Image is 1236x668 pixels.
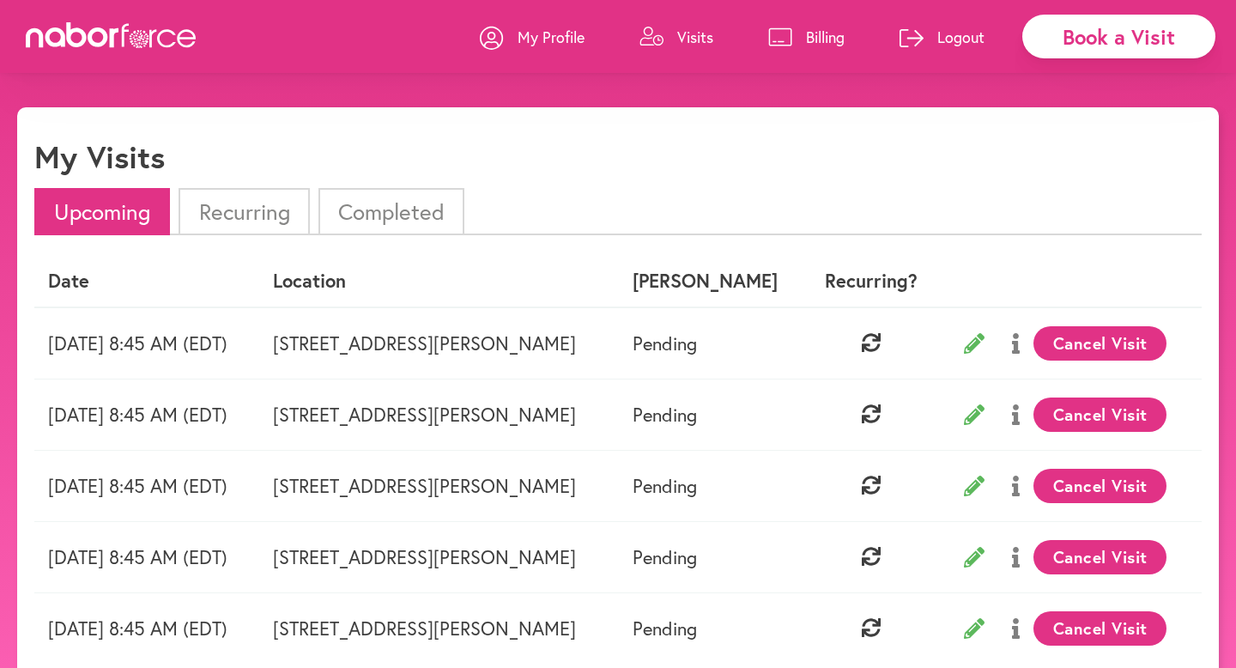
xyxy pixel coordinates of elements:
[806,27,845,47] p: Billing
[259,307,619,380] td: [STREET_ADDRESS][PERSON_NAME]
[1033,540,1166,574] button: Cancel Visit
[619,450,807,521] td: Pending
[259,450,619,521] td: [STREET_ADDRESS][PERSON_NAME]
[619,521,807,592] td: Pending
[34,592,259,664] td: [DATE] 8:45 AM (EDT)
[259,256,619,307] th: Location
[619,592,807,664] td: Pending
[937,27,985,47] p: Logout
[768,11,845,63] a: Billing
[480,11,585,63] a: My Profile
[34,450,259,521] td: [DATE] 8:45 AM (EDT)
[34,307,259,380] td: [DATE] 8:45 AM (EDT)
[259,379,619,450] td: [STREET_ADDRESS][PERSON_NAME]
[318,188,464,235] li: Completed
[619,379,807,450] td: Pending
[34,138,165,175] h1: My Visits
[259,592,619,664] td: [STREET_ADDRESS][PERSON_NAME]
[518,27,585,47] p: My Profile
[639,11,713,63] a: Visits
[34,379,259,450] td: [DATE] 8:45 AM (EDT)
[34,521,259,592] td: [DATE] 8:45 AM (EDT)
[1033,326,1166,361] button: Cancel Visit
[1022,15,1215,58] div: Book a Visit
[677,27,713,47] p: Visits
[900,11,985,63] a: Logout
[1033,611,1166,646] button: Cancel Visit
[619,256,807,307] th: [PERSON_NAME]
[1033,469,1166,503] button: Cancel Visit
[806,256,936,307] th: Recurring?
[34,188,170,235] li: Upcoming
[259,521,619,592] td: [STREET_ADDRESS][PERSON_NAME]
[1033,398,1166,432] button: Cancel Visit
[619,307,807,380] td: Pending
[179,188,309,235] li: Recurring
[34,256,259,307] th: Date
